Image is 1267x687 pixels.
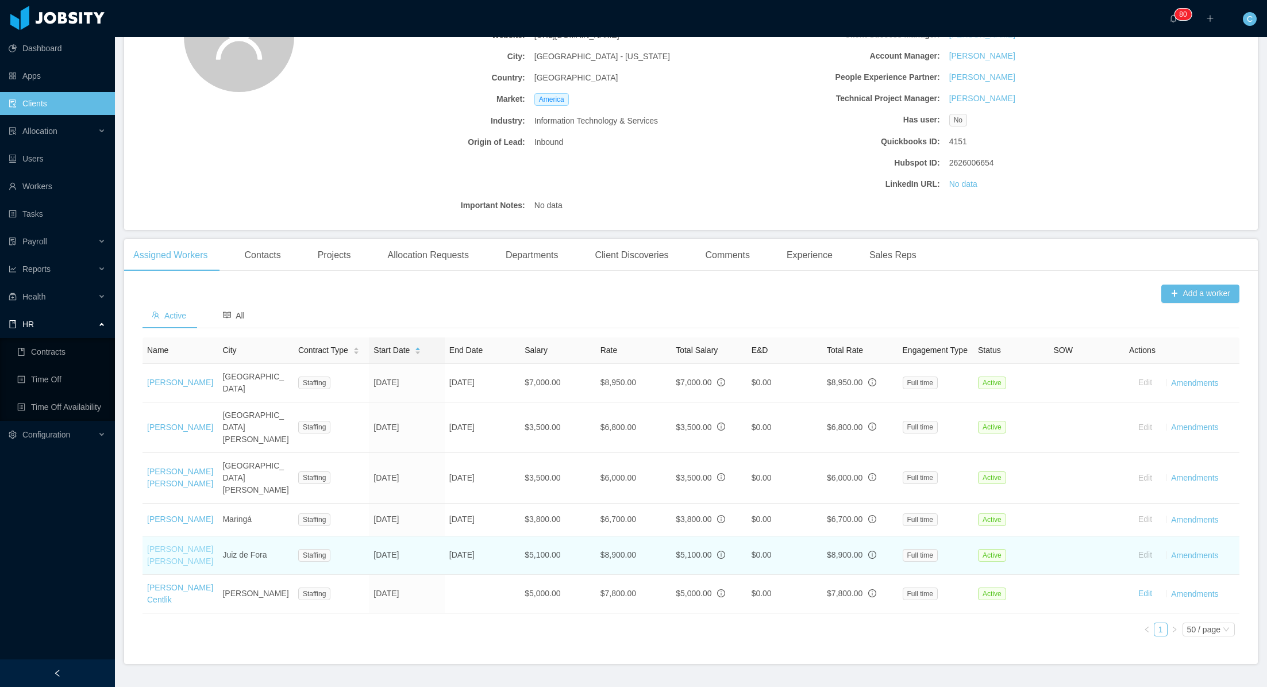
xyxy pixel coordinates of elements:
button: Edit [1129,546,1161,565]
span: [GEOGRAPHIC_DATA] - [US_STATE] [534,51,670,63]
span: $6,800.00 [827,423,862,432]
i: icon: caret-down [415,350,421,354]
i: icon: solution [9,127,17,135]
td: [DATE] [445,504,520,536]
span: Active [978,471,1006,484]
td: [GEOGRAPHIC_DATA][PERSON_NAME] [218,402,293,453]
a: Amendments [1171,515,1218,524]
a: icon: profileTasks [9,202,106,225]
i: icon: team [152,311,160,319]
div: Sort [414,346,421,354]
span: $3,500.00 [676,473,711,482]
td: [GEOGRAPHIC_DATA] [218,364,293,402]
div: Departments [496,239,568,271]
i: icon: plus [1206,14,1214,22]
td: Juiz de Fora [218,536,293,575]
sup: 80 [1174,9,1191,20]
i: icon: right [1171,626,1178,633]
td: [PERSON_NAME] [218,575,293,613]
i: icon: file-protect [9,237,17,245]
span: $0.00 [752,378,772,387]
a: [PERSON_NAME] Centlik [147,583,213,604]
span: Engagement Type [903,346,968,355]
td: [DATE] [445,364,520,402]
li: Previous Page [1140,623,1154,636]
span: 2626006654 [949,157,994,169]
td: $7,000.00 [520,364,595,402]
span: Staffing [298,377,330,389]
span: Active [978,588,1006,600]
i: icon: caret-down [353,350,359,354]
i: icon: book [9,320,17,328]
i: icon: medicine-box [9,293,17,301]
span: Full time [903,549,938,562]
span: $3,500.00 [676,423,711,432]
span: $7,800.00 [827,589,862,598]
span: HR [22,320,34,329]
a: icon: pie-chartDashboard [9,37,106,60]
a: Amendments [1171,550,1218,559]
td: $3,500.00 [520,453,595,504]
td: [DATE] [369,504,444,536]
span: $0.00 [752,515,772,524]
span: Staffing [298,421,330,433]
a: [PERSON_NAME] [949,93,1015,105]
div: Client Discoveries [586,239,677,271]
a: No data [949,178,977,190]
b: LinkedIn URL: [742,178,940,190]
span: $0.00 [752,589,772,598]
span: Full time [903,588,938,600]
td: Maringá [218,504,293,536]
span: info-circle [717,423,725,431]
span: Actions [1129,346,1156,355]
a: icon: userWorkers [9,175,106,198]
div: Projects [309,239,360,271]
i: icon: caret-up [353,346,359,349]
span: Name [147,346,168,355]
span: America [534,93,569,106]
td: $3,500.00 [520,402,595,453]
span: info-circle [717,515,725,523]
td: [DATE] [445,536,520,575]
span: Staffing [298,549,330,562]
td: $5,100.00 [520,536,595,575]
span: Reports [22,264,51,274]
b: Hubspot ID: [742,157,940,169]
span: Full time [903,421,938,433]
span: End Date [449,346,483,355]
span: 4151 [949,136,967,148]
span: info-circle [717,589,725,597]
span: info-circle [868,515,876,523]
span: Inbound [534,136,564,148]
button: Edit [1129,511,1161,529]
span: info-circle [868,589,876,597]
div: Comments [696,239,759,271]
b: Has user: [742,114,940,126]
td: $8,950.00 [596,364,671,402]
b: Important Notes: [327,199,525,212]
td: $6,000.00 [596,453,671,504]
span: [GEOGRAPHIC_DATA] [534,72,618,84]
div: Experience [777,239,842,271]
a: Amendments [1171,378,1218,387]
span: info-circle [868,423,876,431]
a: [PERSON_NAME] [147,515,213,524]
td: [GEOGRAPHIC_DATA][PERSON_NAME] [218,453,293,504]
span: info-circle [717,473,725,481]
a: icon: robotUsers [9,147,106,170]
a: [PERSON_NAME] [PERSON_NAME] [147,544,213,566]
span: Staffing [298,588,330,600]
span: Allocation [22,126,57,136]
p: 0 [1183,9,1187,20]
a: Amendments [1171,423,1218,432]
i: icon: line-chart [9,265,17,273]
i: icon: down [1223,626,1230,634]
a: icon: bookContracts [17,340,106,363]
div: Allocation Requests [378,239,477,271]
span: Configuration [22,430,70,439]
button: Edit [1129,585,1161,603]
span: E&D [752,346,768,355]
span: $8,900.00 [827,550,862,559]
span: Health [22,292,45,301]
span: Full time [903,377,938,389]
